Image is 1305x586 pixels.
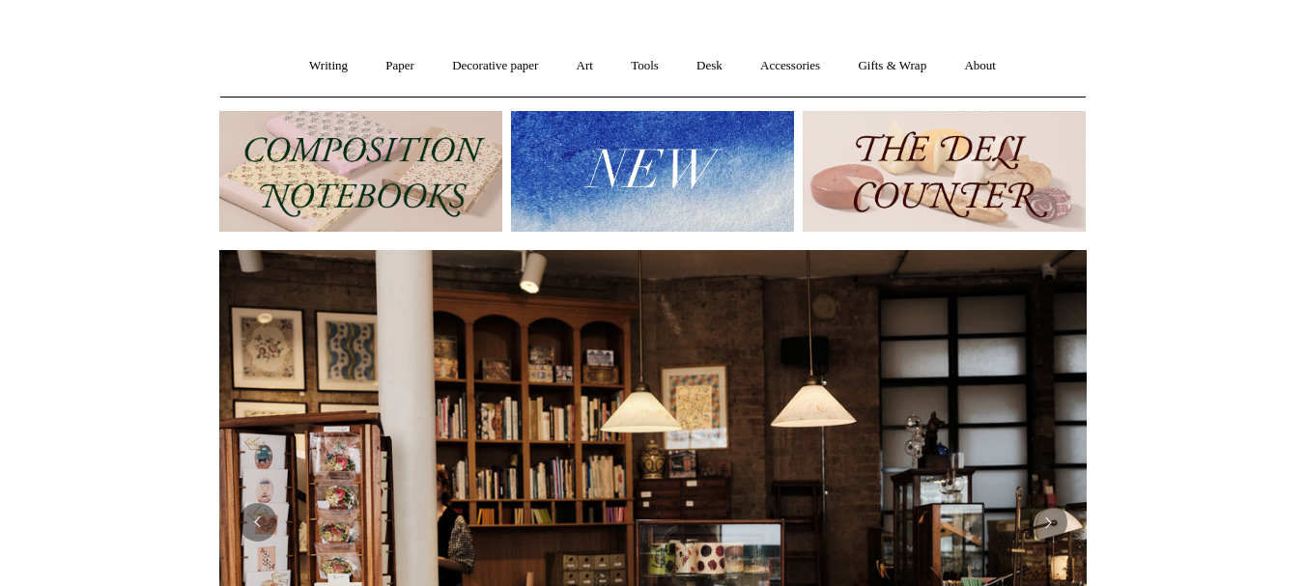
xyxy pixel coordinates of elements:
img: The Deli Counter [803,111,1086,232]
a: Decorative paper [435,41,555,92]
a: Accessories [743,41,837,92]
a: Desk [679,41,740,92]
img: 202302 Composition ledgers.jpg__PID:69722ee6-fa44-49dd-a067-31375e5d54ec [219,111,502,232]
a: Tools [613,41,676,92]
img: New.jpg__PID:f73bdf93-380a-4a35-bcfe-7823039498e1 [511,111,794,232]
a: Art [559,41,610,92]
a: Gifts & Wrap [840,41,944,92]
button: Previous [239,503,277,542]
a: About [947,41,1013,92]
button: Next [1029,503,1067,542]
a: Writing [292,41,365,92]
a: Paper [368,41,432,92]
